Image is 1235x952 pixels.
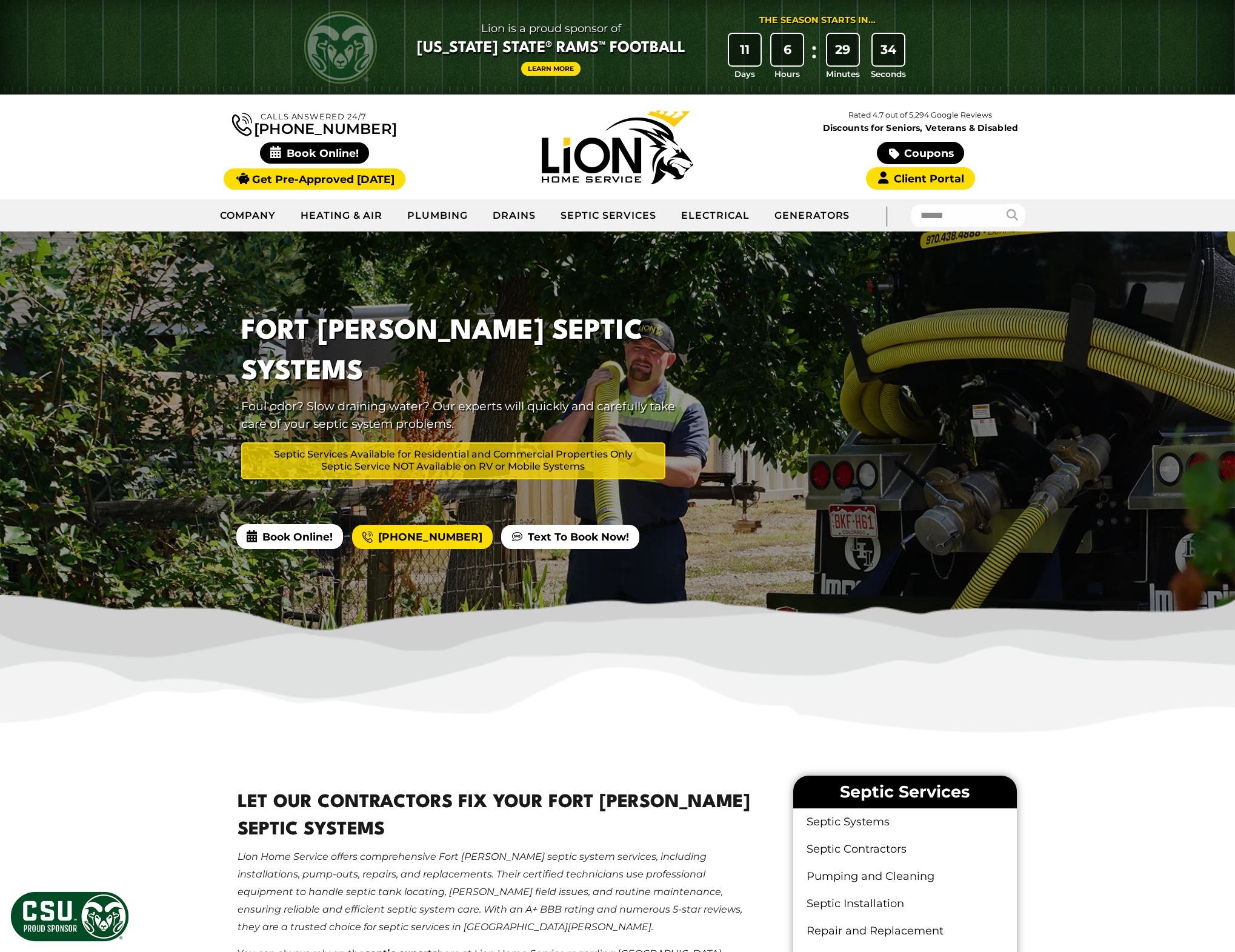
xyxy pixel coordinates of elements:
[9,890,130,943] img: CSU Sponsor Badge
[241,398,682,433] p: Foul odor? Slow draining water? Our experts will quickly and carefully take care of your septic s...
[774,68,800,80] span: Hours
[862,199,910,231] div: |
[808,34,821,81] div: :
[247,461,659,473] span: Septic Service NOT Available on RV or Mobile Systems
[793,863,1017,890] a: Pumping and Cleaning
[241,311,682,393] h1: Fort [PERSON_NAME] Septic Systems
[759,14,876,27] div: The Season Starts in...
[288,201,395,231] a: Heating & Air
[729,34,761,65] div: 11
[238,790,758,844] h2: Let Our Contractors Fix Your Fort [PERSON_NAME] Septic Systems
[481,201,548,231] a: Drains
[873,34,904,65] div: 34
[304,11,377,84] img: CSU Rams logo
[793,776,1017,808] li: Septic Services
[762,201,862,231] a: Generators
[866,167,975,190] a: Client Portal
[238,851,742,932] em: Lion Home Service offers comprehensive Fort [PERSON_NAME] septic system services, including insta...
[734,68,755,80] span: Days
[769,108,1072,122] p: Rated 4.7 out of 5,294 Google Reviews
[395,201,481,231] a: Plumbing
[417,19,685,38] span: Lion is a proud sponsor of
[236,524,343,548] span: Book Online!
[521,62,581,76] a: Learn More
[827,34,859,65] div: 29
[417,38,685,59] span: [US_STATE] State® Rams™ Football
[793,836,1017,863] a: Septic Contractors
[771,34,803,65] div: 6
[793,808,1017,836] a: Septic Systems
[352,525,493,549] a: [PHONE_NUMBER]
[669,201,762,231] a: Electrical
[542,110,693,184] img: Lion Home Service
[826,68,860,80] span: Minutes
[232,110,397,136] a: [PHONE_NUMBER]
[247,448,659,461] span: Septic Services Available for Residential and Commercial Properties Only
[793,917,1017,945] a: Repair and Replacement
[771,124,1070,132] span: Discounts for Seniors, Veterans & Disabled
[208,201,288,231] a: Company
[871,68,906,80] span: Seconds
[877,142,964,164] a: Coupons
[548,201,669,231] a: Septic Services
[793,890,1017,917] a: Septic Installation
[501,525,639,549] a: Text To Book Now!
[224,168,405,190] a: Get Pre-Approved [DATE]
[260,142,370,164] span: Book Online!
